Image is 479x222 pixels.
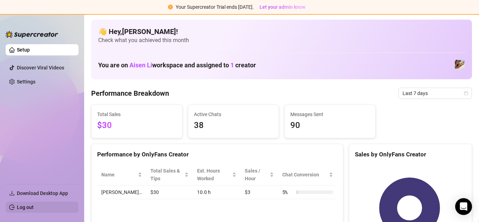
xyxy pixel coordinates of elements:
span: 1 [230,61,234,69]
span: exclamation-circle [168,5,173,9]
span: Messages Sent [290,110,370,118]
span: Total Sales & Tips [150,167,183,182]
span: Your Supercreator Trial ends [DATE]. [176,4,254,10]
a: Discover Viral Videos [17,65,64,70]
h4: 👋 Hey, [PERSON_NAME] ! [98,27,465,36]
td: $30 [146,186,193,199]
th: Chat Conversion [278,164,337,186]
span: Name [101,171,136,179]
span: Aisen Li [129,61,152,69]
img: Emma [455,60,465,69]
div: Est. Hours Worked [197,167,231,182]
td: $3 [241,186,278,199]
span: $30 [97,119,176,132]
span: 90 [290,119,370,132]
td: [PERSON_NAME]… [97,186,146,199]
th: Total Sales & Tips [146,164,193,186]
span: Let your admin know [259,4,305,10]
th: Name [97,164,146,186]
h4: Performance Breakdown [91,88,169,98]
div: Open Intercom Messenger [455,198,472,215]
span: download [9,190,15,196]
span: Download Desktop App [17,190,68,196]
div: Sales by OnlyFans Creator [355,150,466,159]
span: 5 % [282,188,294,196]
a: Log out [17,204,34,210]
div: Performance by OnlyFans Creator [97,150,337,159]
h1: You are on workspace and assigned to creator [98,61,256,69]
a: Settings [17,79,35,85]
span: Last 7 days [403,88,468,99]
img: logo-BBDzfeDw.svg [6,31,58,38]
td: 10.0 h [193,186,241,199]
span: 38 [194,119,273,132]
span: Total Sales [97,110,176,118]
span: Check what you achieved this month [98,36,465,44]
span: calendar [464,91,468,95]
span: Active Chats [194,110,273,118]
button: Let your admin know [257,3,308,11]
span: Chat Conversion [282,171,328,179]
th: Sales / Hour [241,164,278,186]
span: Sales / Hour [245,167,268,182]
a: Setup [17,47,30,53]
